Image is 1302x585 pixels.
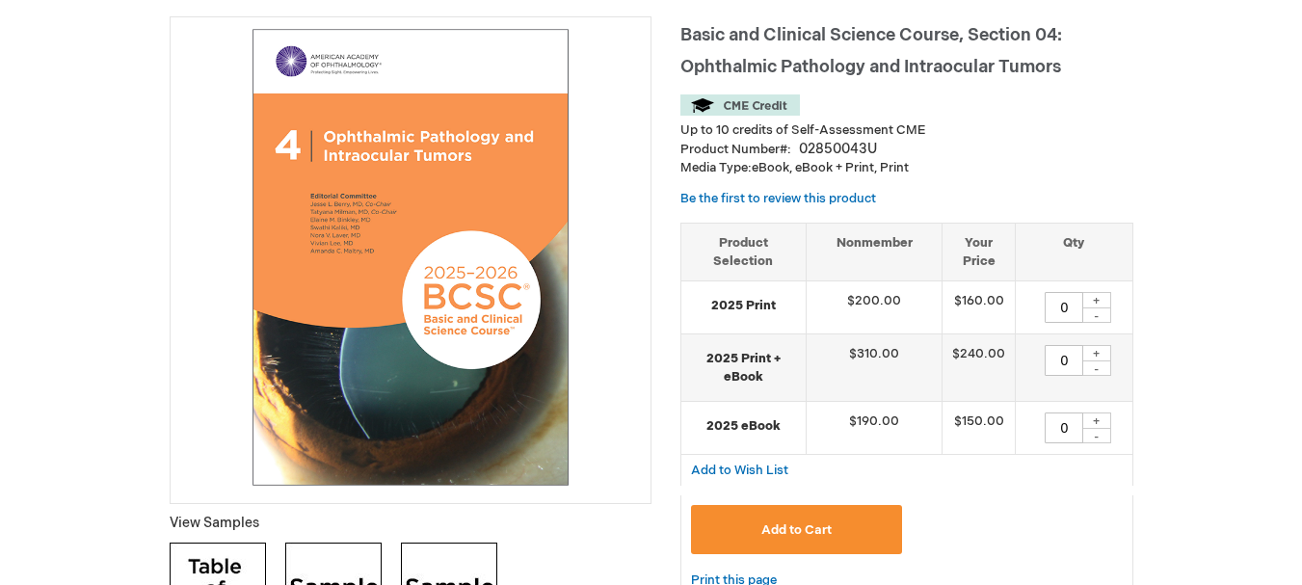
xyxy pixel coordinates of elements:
[806,402,943,455] td: $190.00
[691,297,796,315] strong: 2025 Print
[680,142,791,157] strong: Product Number
[799,140,877,159] div: 02850043U
[1082,345,1111,361] div: +
[691,505,903,554] button: Add to Cart
[1045,412,1083,443] input: Qty
[680,160,752,175] strong: Media Type:
[691,462,788,478] a: Add to Wish List
[1082,307,1111,323] div: -
[180,27,641,488] img: Basic and Clinical Science Course, Section 04: Ophthalmic Pathology and Intraocular Tumors
[691,463,788,478] span: Add to Wish List
[681,224,807,281] th: Product Selection
[170,514,651,533] p: View Samples
[943,402,1016,455] td: $150.00
[806,224,943,281] th: Nonmember
[806,334,943,402] td: $310.00
[1082,412,1111,429] div: +
[680,94,800,116] img: CME Credit
[943,334,1016,402] td: $240.00
[680,159,1133,177] p: eBook, eBook + Print, Print
[761,522,832,538] span: Add to Cart
[680,25,1062,77] span: Basic and Clinical Science Course, Section 04: Ophthalmic Pathology and Intraocular Tumors
[691,417,796,436] strong: 2025 eBook
[806,281,943,334] td: $200.00
[1082,292,1111,308] div: +
[1082,360,1111,376] div: -
[1082,428,1111,443] div: -
[1016,224,1132,281] th: Qty
[943,281,1016,334] td: $160.00
[680,121,1133,140] li: Up to 10 credits of Self-Assessment CME
[691,350,796,386] strong: 2025 Print + eBook
[1045,292,1083,323] input: Qty
[680,191,876,206] a: Be the first to review this product
[943,224,1016,281] th: Your Price
[1045,345,1083,376] input: Qty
